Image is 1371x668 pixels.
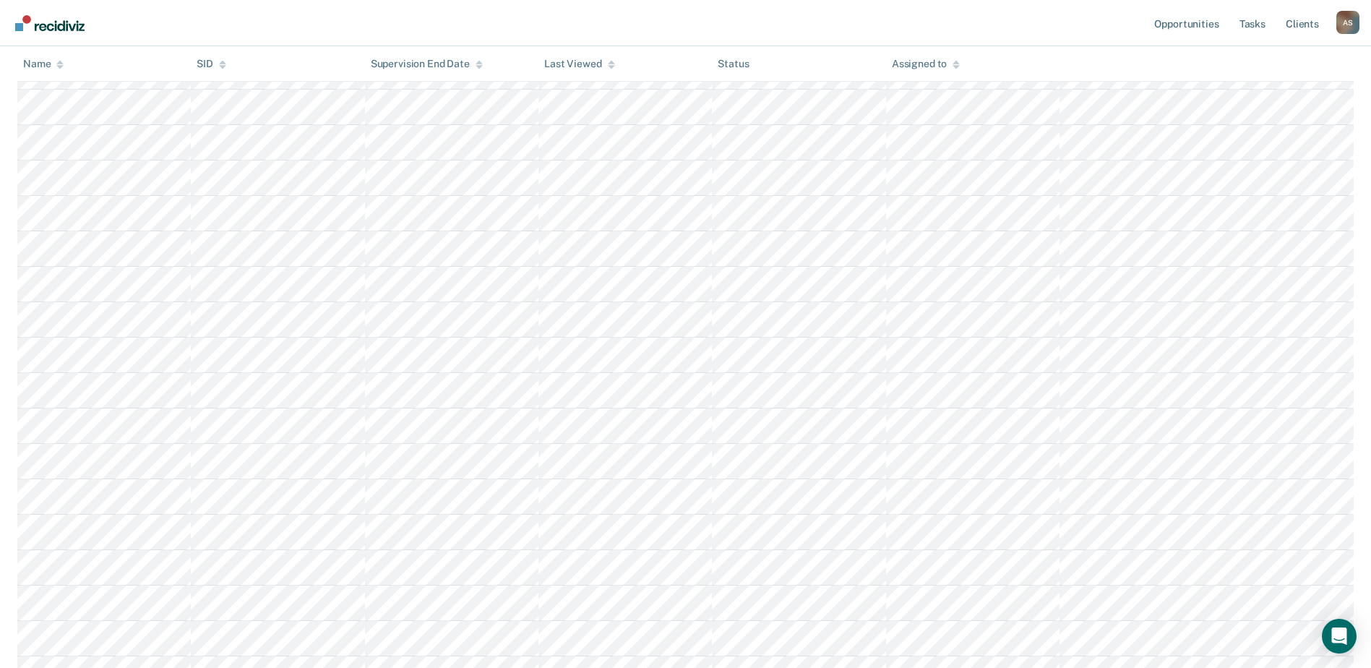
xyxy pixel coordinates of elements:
[1336,11,1359,34] button: Profile dropdown button
[718,58,749,70] div: Status
[892,58,960,70] div: Assigned to
[23,58,64,70] div: Name
[197,58,226,70] div: SID
[15,15,85,31] img: Recidiviz
[1322,619,1357,654] div: Open Intercom Messenger
[371,58,483,70] div: Supervision End Date
[544,58,614,70] div: Last Viewed
[1336,11,1359,34] div: A S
